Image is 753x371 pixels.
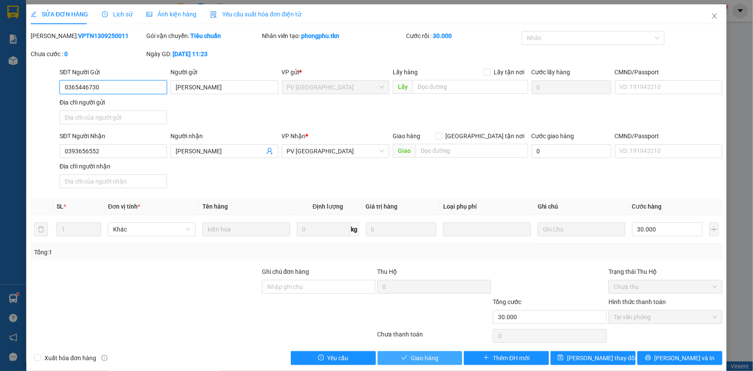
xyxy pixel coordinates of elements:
[202,222,290,236] input: VD: Bàn, Ghế
[440,198,534,215] th: Loại phụ phí
[146,49,260,59] div: Ngày GD:
[608,298,666,305] label: Hình thức thanh toán
[102,11,108,17] span: clock-circle
[532,69,570,76] label: Cước lấy hàng
[102,11,132,18] span: Lịch sử
[532,80,611,94] input: Cước lấy hàng
[60,162,167,171] div: Địa chỉ người nhận
[703,4,727,29] button: Close
[442,131,528,141] span: [GEOGRAPHIC_DATA] tận nơi
[655,353,715,363] span: [PERSON_NAME] và In
[287,81,384,94] span: PV Tây Ninh
[532,144,611,158] input: Cước giao hàng
[413,80,528,94] input: Dọc đường
[60,174,167,188] input: Địa chỉ của người nhận
[538,222,625,236] input: Ghi Chú
[146,11,196,18] span: Ảnh kiện hàng
[377,268,397,275] span: Thu Hộ
[113,223,190,236] span: Khác
[262,268,309,275] label: Ghi chú đơn hàng
[146,11,152,17] span: picture
[262,280,376,294] input: Ghi chú đơn hàng
[262,31,405,41] div: Nhân viên tạo:
[282,133,306,140] span: VP Nhận
[11,63,129,92] b: GỬI : PV [GEOGRAPHIC_DATA]
[190,32,221,39] b: Tiêu chuẩn
[318,355,324,361] span: exclamation-circle
[101,355,107,361] span: info-circle
[366,203,398,210] span: Giá trị hàng
[312,203,343,210] span: Định lượng
[483,355,489,361] span: plus
[464,351,549,365] button: plusThêm ĐH mới
[632,203,662,210] span: Cước hàng
[282,67,389,77] div: VP gửi
[34,222,48,236] button: delete
[31,49,145,59] div: Chưa cước :
[11,11,54,54] img: logo.jpg
[411,353,438,363] span: Giao hàng
[328,353,349,363] span: Yêu cầu
[709,222,719,236] button: plus
[202,203,228,210] span: Tên hàng
[567,353,636,363] span: [PERSON_NAME] thay đổi
[60,98,167,107] div: Địa chỉ người gửi
[614,311,717,323] span: Tại văn phòng
[170,131,278,141] div: Người nhận
[637,351,722,365] button: printer[PERSON_NAME] và In
[615,131,722,141] div: CMND/Passport
[614,280,717,293] span: Chưa thu
[302,32,340,39] b: phongphu.tkn
[291,351,376,365] button: exclamation-circleYêu cầu
[146,31,260,41] div: Gói vận chuyển:
[64,51,68,57] b: 0
[41,353,100,363] span: Xuất hóa đơn hàng
[393,144,416,158] span: Giao
[173,51,208,57] b: [DATE] 11:23
[350,222,359,236] span: kg
[377,330,492,345] div: Chưa thanh toán
[393,80,413,94] span: Lấy
[493,298,521,305] span: Tổng cước
[60,67,167,77] div: SĐT Người Gửi
[266,148,273,155] span: user-add
[393,69,418,76] span: Lấy hàng
[31,11,37,17] span: edit
[534,198,629,215] th: Ghi chú
[366,222,436,236] input: 0
[393,133,420,140] span: Giao hàng
[31,31,145,41] div: [PERSON_NAME]:
[34,247,291,257] div: Tổng: 1
[210,11,301,18] span: Yêu cầu xuất hóa đơn điện tử
[711,13,718,19] span: close
[57,203,63,210] span: SL
[210,11,217,18] img: icon
[108,203,140,210] span: Đơn vị tính
[608,267,722,276] div: Trạng thái Thu Hộ
[170,67,278,77] div: Người gửi
[401,355,407,361] span: check
[615,67,722,77] div: CMND/Passport
[406,31,520,41] div: Cước rồi :
[416,144,528,158] input: Dọc đường
[491,67,528,77] span: Lấy tận nơi
[493,353,529,363] span: Thêm ĐH mới
[551,351,636,365] button: save[PERSON_NAME] thay đổi
[433,32,452,39] b: 30.000
[81,32,361,43] li: Hotline: 1900 8153
[558,355,564,361] span: save
[287,145,384,158] span: PV Phước Đông
[78,32,129,39] b: VPTN1309250011
[378,351,463,365] button: checkGiao hàng
[60,111,167,124] input: Địa chỉ của người gửi
[645,355,651,361] span: printer
[532,133,574,140] label: Cước giao hàng
[60,131,167,141] div: SĐT Người Nhận
[31,11,88,18] span: SỬA ĐƠN HÀNG
[81,21,361,32] li: [STREET_ADDRESS][PERSON_NAME]. [GEOGRAPHIC_DATA], Tỉnh [GEOGRAPHIC_DATA]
